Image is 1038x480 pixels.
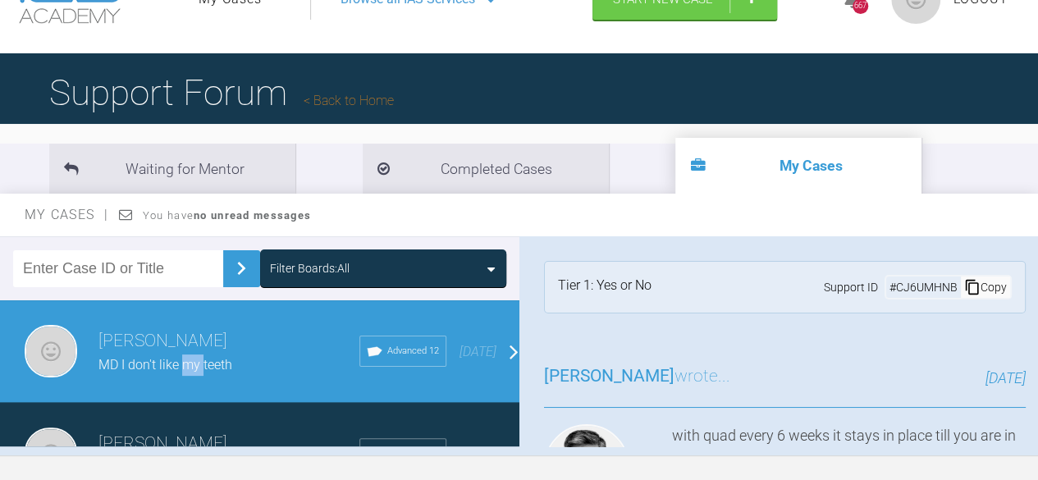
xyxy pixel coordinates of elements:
span: You have [143,209,311,222]
strong: no unread messages [194,209,311,222]
span: My Cases [25,207,109,222]
div: Tier 1: Yes or No [558,275,652,299]
img: Roekshana Shar [25,427,77,480]
li: My Cases [675,138,921,194]
li: Completed Cases [363,144,609,194]
div: Copy [961,277,1010,298]
span: [DATE] [460,344,496,359]
span: MD I don't like my teeth [98,357,232,373]
img: Roekshana Shar [25,325,77,377]
a: Back to Home [304,93,394,108]
li: Waiting for Mentor [49,144,295,194]
h3: [PERSON_NAME] [98,327,359,355]
span: Advanced 12 [387,344,439,359]
h3: wrote... [544,363,730,391]
span: [DATE] [460,446,496,462]
span: [PERSON_NAME] [544,366,674,386]
h1: Support Forum [49,64,394,121]
img: chevronRight.28bd32b0.svg [228,255,254,281]
div: Filter Boards: All [270,259,350,277]
div: # CJ6UMHNB [886,278,961,296]
h3: [PERSON_NAME] [98,430,359,458]
input: Enter Case ID or Title [13,250,223,287]
span: Support ID [824,278,878,296]
span: [DATE] [985,369,1026,386]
